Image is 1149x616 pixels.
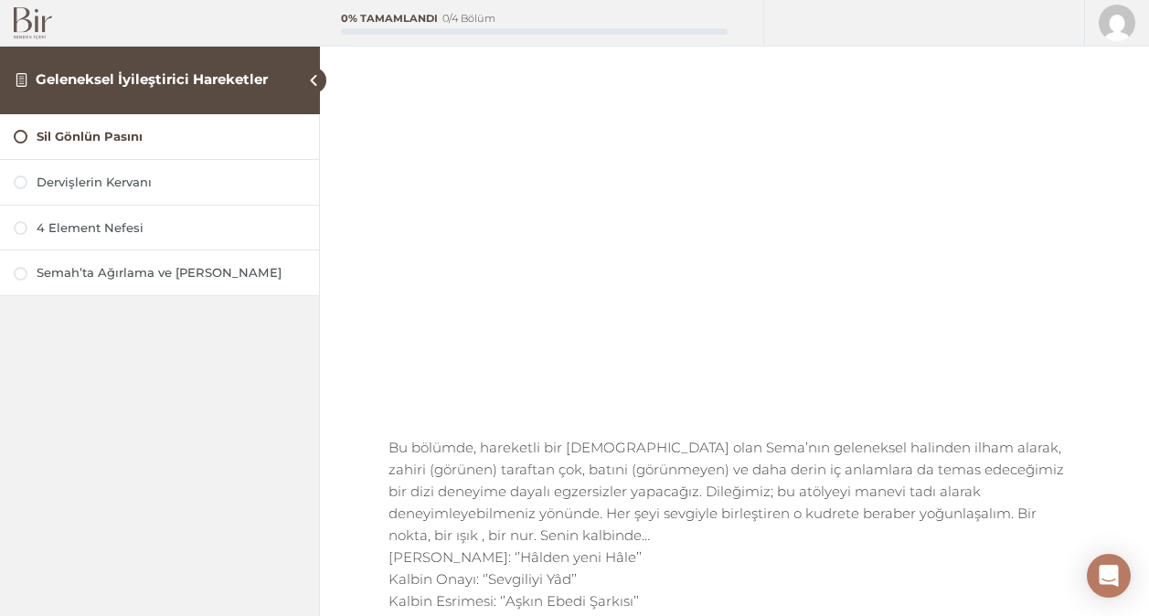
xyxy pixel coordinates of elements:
a: Sil Gönlün Pasını [14,128,305,145]
div: Open Intercom Messenger [1087,554,1131,598]
a: Dervişlerin Kervanı [14,174,305,191]
div: 0% Tamamlandı [341,14,438,24]
a: 4 Element Nefesi [14,219,305,237]
a: Semah’ta Ağırlama ve [PERSON_NAME] [14,264,305,281]
div: 0/4 Bölüm [442,14,495,24]
div: Semah’ta Ağırlama ve [PERSON_NAME] [37,264,305,281]
div: Dervişlerin Kervanı [37,174,305,191]
img: Bir Logo [14,7,52,39]
div: 4 Element Nefesi [37,219,305,237]
a: Geleneksel İyileştirici Hareketler [36,70,268,88]
div: Sil Gönlün Pasını [37,128,305,145]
